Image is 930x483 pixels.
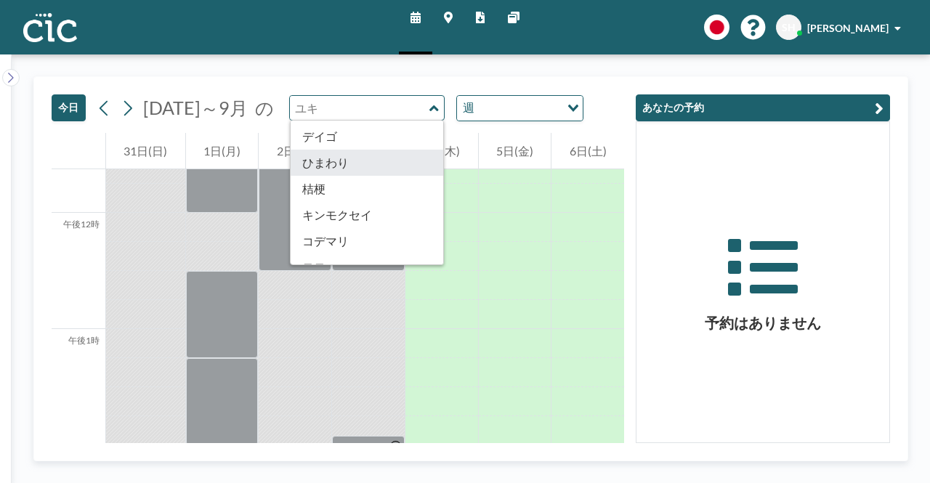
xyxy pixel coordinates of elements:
font: の [255,97,274,118]
button: 今日 [52,94,86,121]
font: 31日(日) [124,144,167,158]
font: 予約はありません [705,314,821,331]
font: 今日 [58,101,79,113]
input: ユキ [290,96,429,120]
font: 午後12時 [63,219,100,230]
font: 2日(火) [277,144,314,158]
font: モモ [302,260,325,274]
font: 午後1時 [68,335,100,346]
img: 組織ロゴ [23,13,77,42]
font: 5日(金) [496,144,533,158]
div: オプションを検索 [457,96,583,121]
font: SH [782,21,796,33]
font: 桔梗 [302,182,325,195]
input: オプションを検索 [479,99,559,118]
font: あなたの予約 [642,101,705,113]
font: キンモクセイ [302,208,372,222]
font: 週 [463,100,474,114]
font: [DATE]～9月 [143,97,248,118]
font: 1日(月) [203,144,240,158]
button: あなたの予約 [636,94,890,121]
font: 6日(土) [570,144,607,158]
font: [PERSON_NAME] [807,22,889,34]
font: デイゴ [302,129,337,143]
font: コデマリ [302,234,349,248]
font: ひまわり [302,155,349,169]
